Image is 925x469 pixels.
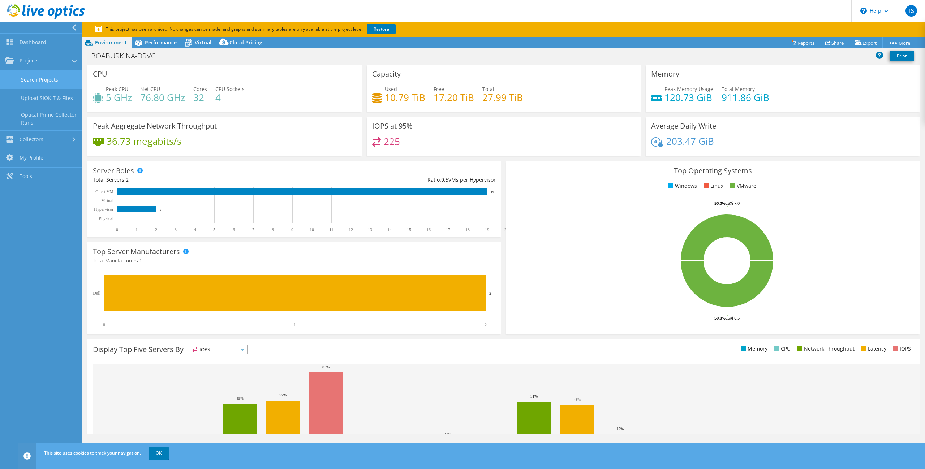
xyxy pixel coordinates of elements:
tspan: ESXi 6.5 [726,315,740,321]
span: Performance [145,39,177,46]
h4: 10.79 TiB [385,94,425,101]
li: Windows [666,182,697,190]
tspan: 50.0% [714,200,726,206]
text: 10 [310,227,314,232]
span: 2 [126,176,129,183]
svg: \n [860,8,867,14]
span: TS [905,5,917,17]
a: Export [849,37,883,48]
span: Total Memory [722,86,755,92]
h4: Total Manufacturers: [93,257,496,265]
h3: Capacity [372,70,401,78]
text: 5 [213,227,215,232]
text: 0 [121,217,122,221]
a: Share [820,37,849,48]
text: 6 [233,227,235,232]
text: 19 [485,227,489,232]
text: 16 [426,227,431,232]
text: 2 [489,291,491,295]
h4: 76.80 GHz [140,94,185,101]
h4: 120.73 GiB [664,94,713,101]
text: Dell [93,291,100,296]
span: Net CPU [140,86,160,92]
h4: 225 [384,138,400,146]
h4: 5 GHz [106,94,132,101]
h3: CPU [93,70,107,78]
li: Linux [702,182,723,190]
text: 8 [272,227,274,232]
h4: 36.73 megabits/s [107,137,181,145]
span: Peak CPU [106,86,128,92]
text: 1 [294,322,296,327]
text: 3 [175,227,177,232]
text: 0 [103,322,105,327]
a: Print [890,51,914,61]
li: Network Throughput [795,345,855,353]
text: 9 [291,227,293,232]
span: 9.5 [441,176,448,183]
h4: 32 [193,94,207,101]
span: Cloud Pricing [229,39,262,46]
div: Ratio: VMs per Hypervisor [294,176,495,184]
h3: Top Server Manufacturers [93,248,180,256]
text: 52% [279,393,287,397]
text: Guest VM [95,189,113,194]
text: 18 [465,227,470,232]
h3: Top Operating Systems [512,167,915,175]
tspan: 50.0% [714,315,726,321]
text: 4 [194,227,196,232]
h3: Average Daily Write [651,122,716,130]
text: 2 [155,227,157,232]
text: 17% [616,426,624,431]
a: OK [149,447,169,460]
span: Peak Memory Usage [664,86,713,92]
span: Used [385,86,397,92]
text: 17 [446,227,450,232]
text: 83% [322,365,330,369]
h3: IOPS at 95% [372,122,413,130]
span: Environment [95,39,127,46]
text: 51% [530,394,538,398]
li: VMware [728,182,756,190]
div: Total Servers: [93,176,294,184]
h1: BOABURKINA-DRVC [88,52,167,60]
text: Physical [99,216,113,221]
text: 2 [485,322,487,327]
text: 2 [160,208,162,212]
a: Reports [786,37,820,48]
text: 11 [329,227,334,232]
text: Virtual [102,198,114,203]
h4: 4 [215,94,245,101]
text: 0 [116,227,118,232]
text: 14 [387,227,392,232]
text: 7 [252,227,254,232]
h4: 203.47 GiB [666,137,714,145]
text: 19 [491,190,494,194]
li: Latency [859,345,886,353]
li: Memory [739,345,767,353]
h4: 27.99 TiB [482,94,523,101]
tspan: ESXi 7.0 [726,200,740,206]
text: 15 [407,227,411,232]
text: 49% [236,396,244,400]
text: 11% [444,432,452,437]
text: 48% [573,397,581,401]
span: This site uses cookies to track your navigation. [44,450,141,456]
p: This project has been archived. No changes can be made, and graphs and summary tables are only av... [95,25,449,33]
h3: Peak Aggregate Network Throughput [93,122,217,130]
span: Free [434,86,444,92]
h3: Memory [651,70,679,78]
h4: 911.86 GiB [722,94,769,101]
span: Virtual [195,39,211,46]
h4: 17.20 TiB [434,94,474,101]
h3: Server Roles [93,167,134,175]
span: CPU Sockets [215,86,245,92]
span: Total [482,86,494,92]
text: 1 [135,227,138,232]
text: Hypervisor [94,207,113,212]
span: IOPS [190,345,247,354]
span: Cores [193,86,207,92]
li: CPU [772,345,791,353]
a: More [882,37,916,48]
text: 13 [368,227,372,232]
